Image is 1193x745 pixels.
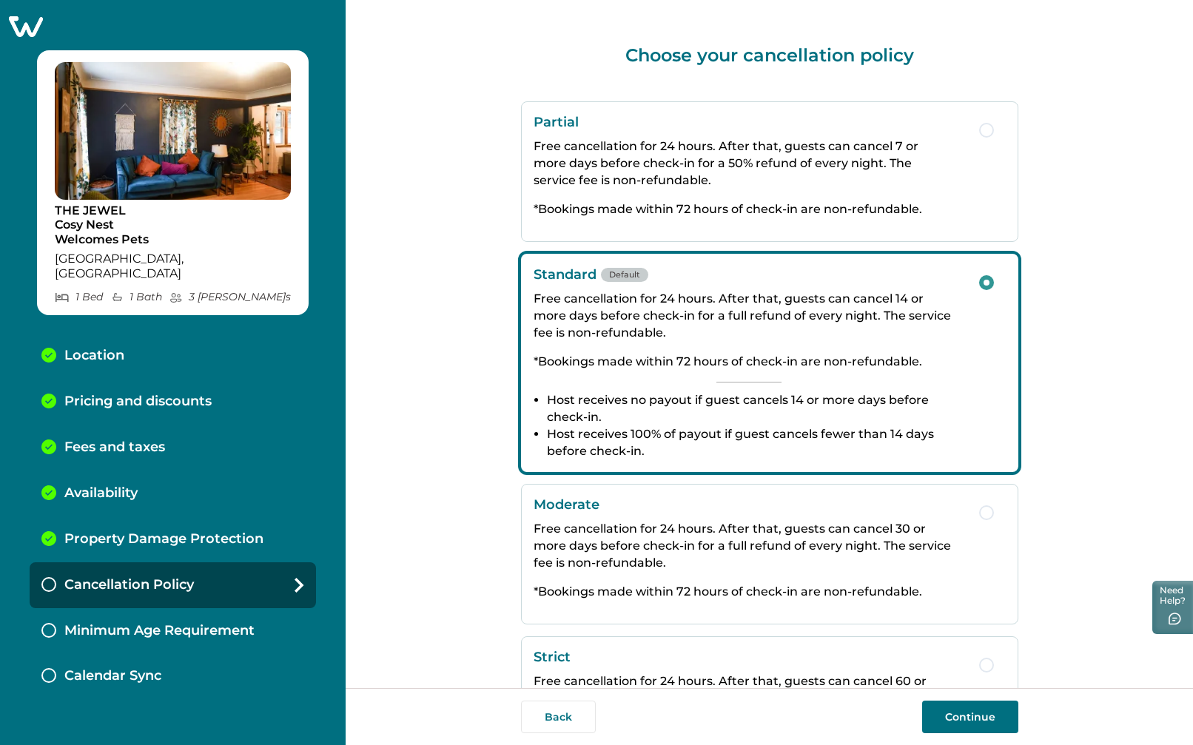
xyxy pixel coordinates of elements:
p: Cancellation Policy [64,577,194,593]
p: 3 [PERSON_NAME] s [169,291,291,303]
p: Moderate [534,496,964,513]
button: StandardDefaultFree cancellation for 24 hours. After that, guests can cancel 14 or more days befo... [521,254,1018,472]
p: *Bookings made within 72 hours of check-in are non-refundable. [534,353,964,370]
img: propertyImage_THE JEWEL Cosy Nest Welcomes Pets [55,62,291,200]
button: Continue [922,701,1018,733]
p: Property Damage Protection [64,531,263,547]
button: ModerateFree cancellation for 24 hours. After that, guests can cancel 30 or more days before chec... [521,484,1018,624]
p: *Bookings made within 72 hours of check-in are non-refundable. [534,583,964,600]
p: 1 Bed [55,291,103,303]
p: Free cancellation for 24 hours. After that, guests can cancel 7 or more days before check-in for ... [534,138,964,189]
p: Calendar Sync [64,668,161,684]
p: Minimum Age Requirement [64,623,255,639]
span: Default [601,268,648,282]
p: THE JEWEL Cosy Nest Welcomes Pets [55,203,291,247]
p: Choose your cancellation policy [521,44,1018,66]
p: Availability [64,485,138,502]
p: Standard [534,266,964,283]
p: Free cancellation for 24 hours. After that, guests can cancel 14 or more days before check-in for... [534,290,964,341]
p: Fees and taxes [64,439,165,456]
li: Host receives 100% of payout if guest cancels fewer than 14 days before check-in. [547,425,964,459]
p: [GEOGRAPHIC_DATA], [GEOGRAPHIC_DATA] [55,252,291,280]
p: Strict [534,649,964,665]
p: Partial [534,114,964,130]
p: *Bookings made within 72 hours of check-in are non-refundable. [534,200,964,218]
p: 1 Bath [111,291,162,303]
p: Location [64,348,124,364]
p: Free cancellation for 24 hours. After that, guests can cancel 30 or more days before check-in for... [534,520,964,571]
button: PartialFree cancellation for 24 hours. After that, guests can cancel 7 or more days before check-... [521,101,1018,242]
p: Free cancellation for 24 hours. After that, guests can cancel 60 or more days before check-in for... [534,672,964,724]
p: Pricing and discounts [64,394,212,410]
li: Host receives no payout if guest cancels 14 or more days before check-in. [547,391,964,425]
button: Back [521,701,596,733]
